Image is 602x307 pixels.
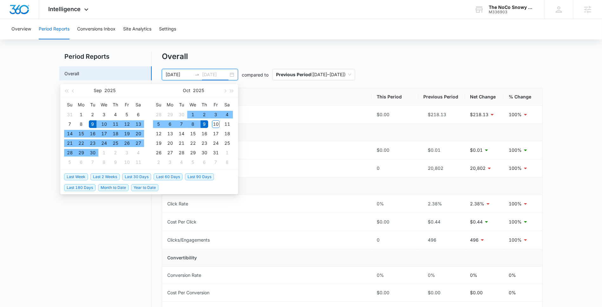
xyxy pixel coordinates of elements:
div: 28 [155,110,162,118]
span: Last 180 Days [64,184,96,191]
th: We [98,99,110,110]
div: 5 [155,120,162,128]
div: Cost Per Conversion [167,289,209,296]
td: 2025-10-06 [76,157,87,167]
div: 28 [66,149,74,156]
h2: Period Reports [59,52,152,61]
p: 100% [509,165,522,172]
p: 100% [509,147,522,154]
p: 0% [470,272,477,279]
th: Tu [87,99,98,110]
div: 0% [377,272,413,279]
div: 8 [77,120,85,128]
div: 10 [212,120,220,128]
button: Period Reports [39,19,69,39]
div: 28 [178,149,185,156]
span: to [195,72,200,77]
td: Visibility [162,124,542,141]
div: 8 [100,158,108,166]
div: 12 [155,130,162,137]
td: 2025-09-30 [87,148,98,157]
td: 2025-09-27 [133,138,144,148]
td: 2025-09-11 [110,119,121,129]
div: 12 [123,120,131,128]
div: 26 [155,149,162,156]
p: 100% [509,218,522,225]
div: 7 [178,120,185,128]
td: 2025-09-01 [76,110,87,119]
button: Settings [159,19,176,39]
th: Tu [176,99,187,110]
td: 2025-11-06 [199,157,210,167]
div: 13 [135,120,142,128]
td: 2025-09-04 [110,110,121,119]
td: 2025-10-26 [153,148,164,157]
div: $0.01 [423,147,460,154]
span: swap-right [195,72,200,77]
p: $218.13 [470,111,488,118]
div: 17 [100,130,108,137]
div: 8 [189,120,197,128]
td: 2025-10-11 [222,119,233,129]
div: 9 [201,120,208,128]
div: 4 [223,110,231,118]
td: 2025-09-23 [87,138,98,148]
div: 9 [89,120,96,128]
div: 20,802 [423,165,460,172]
td: 2025-10-01 [187,110,199,119]
div: Conversion Rate [167,272,201,279]
button: 2025 [193,84,204,97]
td: 2025-10-27 [164,148,176,157]
th: Su [153,99,164,110]
div: 17 [212,130,220,137]
td: 2025-09-29 [76,148,87,157]
p: 0% [509,289,516,296]
div: account id [489,10,535,14]
div: 14 [178,130,185,137]
p: compared to [242,71,268,78]
td: 2025-09-25 [110,138,121,148]
div: 24 [100,139,108,147]
div: 6 [135,110,142,118]
div: 16 [201,130,208,137]
p: 20,802 [470,165,486,172]
td: 2025-11-04 [176,157,187,167]
p: $0.00 [470,289,483,296]
div: 1 [100,149,108,156]
td: 2025-10-07 [87,157,98,167]
div: 0% [377,200,413,207]
div: 30 [201,149,208,156]
td: 2025-10-08 [187,119,199,129]
div: account name [489,5,535,10]
th: Previous Period [418,88,465,106]
td: 2025-10-18 [222,129,233,138]
td: Clickability [162,177,542,195]
td: 2025-09-16 [87,129,98,138]
div: 24 [212,139,220,147]
td: 2025-10-05 [153,119,164,129]
td: 2025-10-01 [98,148,110,157]
div: 21 [66,139,74,147]
td: 2025-10-02 [110,148,121,157]
div: 2 [112,149,119,156]
td: 2025-09-17 [98,129,110,138]
div: 13 [166,130,174,137]
div: 27 [135,139,142,147]
div: Click Rate [167,200,188,207]
td: 2025-10-08 [98,157,110,167]
div: $0.44 [423,218,460,225]
div: 8 [223,158,231,166]
td: 2025-09-14 [64,129,76,138]
td: 2025-10-17 [210,129,222,138]
div: 1 [223,149,231,156]
p: $0.01 [470,147,483,154]
td: 2025-10-11 [133,157,144,167]
div: 7 [89,158,96,166]
button: Site Analytics [123,19,151,39]
td: 2025-09-20 [133,129,144,138]
button: Conversions Inbox [77,19,116,39]
div: 5 [189,158,197,166]
td: 2025-09-26 [121,138,133,148]
th: We [187,99,199,110]
td: 2025-10-16 [199,129,210,138]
